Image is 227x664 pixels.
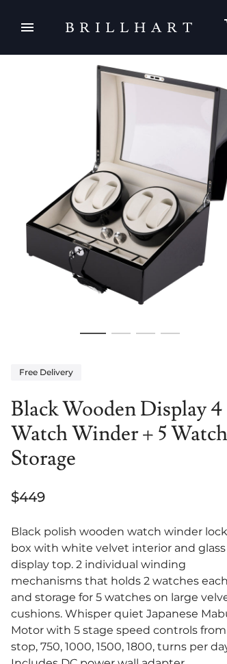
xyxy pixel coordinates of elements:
[111,326,131,341] li: Page dot 2
[80,326,106,341] li: Page dot 1
[136,326,155,341] li: Page dot 3
[161,326,180,341] li: Page dot 4
[11,364,81,381] div: Free Delivery
[11,487,45,507] span: $449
